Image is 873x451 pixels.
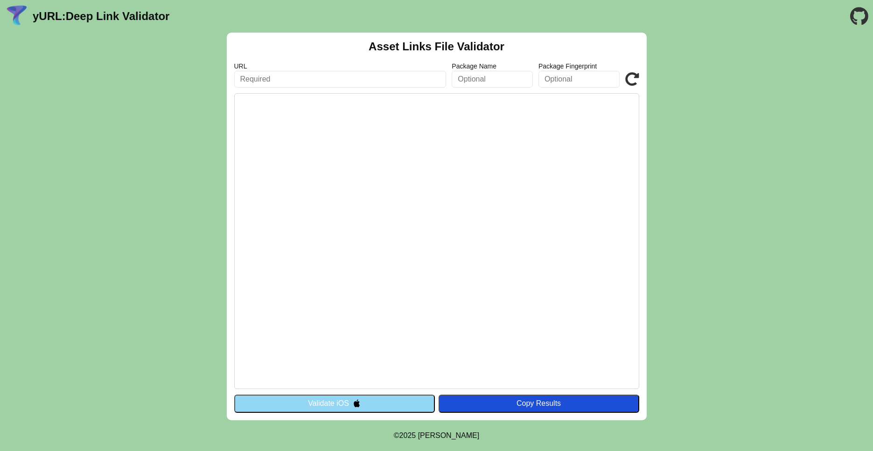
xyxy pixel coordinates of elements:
label: Package Name [452,62,533,70]
a: Michael Ibragimchayev's Personal Site [418,431,480,439]
label: URL [234,62,447,70]
label: Package Fingerprint [538,62,620,70]
div: Copy Results [443,399,635,408]
input: Required [234,71,447,88]
button: Copy Results [439,395,639,412]
span: 2025 [399,431,416,439]
input: Optional [538,71,620,88]
footer: © [394,420,479,451]
img: appleIcon.svg [353,399,361,407]
input: Optional [452,71,533,88]
img: yURL Logo [5,4,29,28]
h2: Asset Links File Validator [369,40,504,53]
button: Validate iOS [234,395,435,412]
a: yURL:Deep Link Validator [33,10,169,23]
